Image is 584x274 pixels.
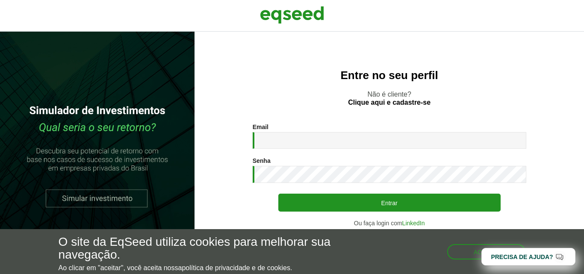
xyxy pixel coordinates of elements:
[182,265,290,271] a: política de privacidade e de cookies
[212,69,567,82] h2: Entre no seu perfil
[402,220,425,226] a: LinkedIn
[447,244,526,259] button: Aceitar
[348,99,431,106] a: Clique aqui e cadastre-se
[59,236,339,262] h5: O site da EqSeed utiliza cookies para melhorar sua navegação.
[59,264,339,272] p: Ao clicar em "aceitar", você aceita nossa .
[253,158,271,164] label: Senha
[260,4,324,26] img: EqSeed Logo
[212,90,567,106] p: Não é cliente?
[253,124,268,130] label: Email
[253,220,526,226] div: Ou faça login com
[278,194,501,212] button: Entrar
